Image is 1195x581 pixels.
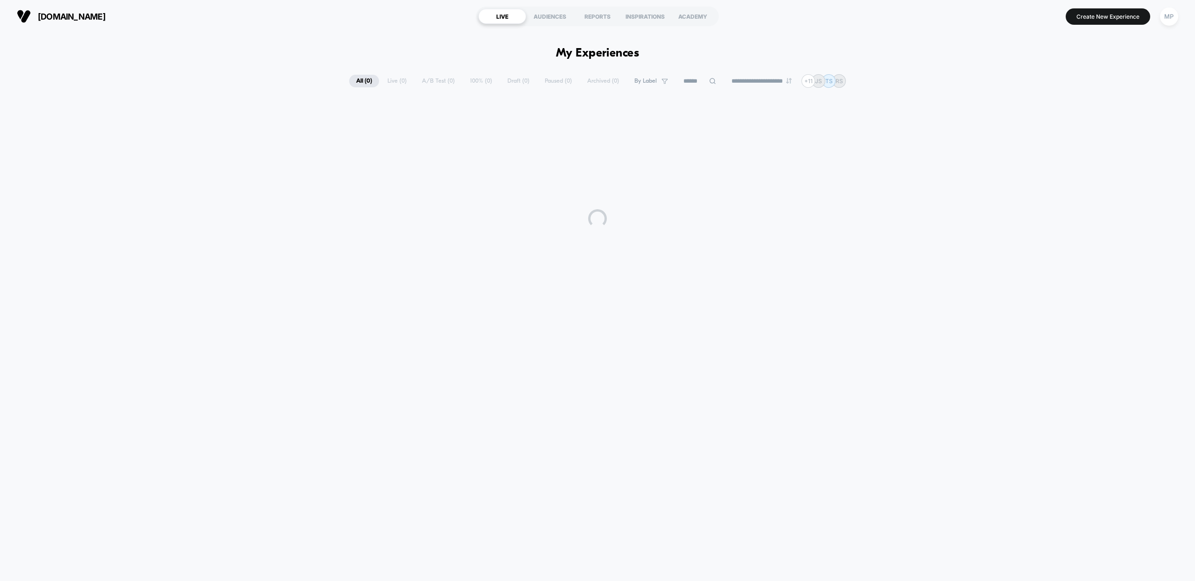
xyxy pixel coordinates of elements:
[526,9,574,24] div: AUDIENCES
[836,78,843,85] p: RS
[574,9,621,24] div: REPORTS
[478,9,526,24] div: LIVE
[634,78,657,85] span: By Label
[38,12,105,21] span: [DOMAIN_NAME]
[786,78,792,84] img: end
[801,74,815,88] div: + 11
[815,78,822,85] p: JS
[1066,8,1150,25] button: Create New Experience
[621,9,669,24] div: INSPIRATIONS
[669,9,717,24] div: ACADEMY
[17,9,31,23] img: Visually logo
[1157,7,1181,26] button: MP
[556,47,640,60] h1: My Experiences
[14,9,108,24] button: [DOMAIN_NAME]
[1160,7,1178,26] div: MP
[349,75,379,87] span: All ( 0 )
[825,78,833,85] p: TS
